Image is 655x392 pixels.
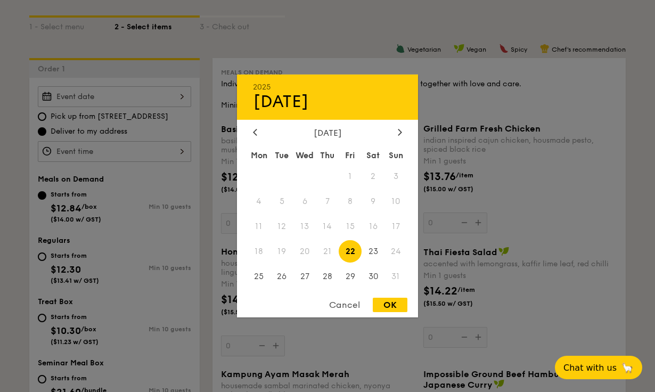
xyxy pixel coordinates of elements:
[563,363,617,373] span: Chat with us
[339,165,362,188] span: 1
[316,190,339,213] span: 7
[384,165,407,188] span: 3
[316,215,339,238] span: 14
[316,146,339,165] div: Thu
[248,146,271,165] div: Mon
[318,298,371,312] div: Cancel
[339,265,362,288] span: 29
[339,146,362,165] div: Fri
[271,146,293,165] div: Tue
[293,240,316,263] span: 20
[384,265,407,288] span: 31
[384,146,407,165] div: Sun
[316,265,339,288] span: 28
[621,362,634,374] span: 🦙
[362,146,384,165] div: Sat
[293,146,316,165] div: Wed
[384,240,407,263] span: 24
[271,190,293,213] span: 5
[248,215,271,238] span: 11
[271,240,293,263] span: 19
[384,190,407,213] span: 10
[384,215,407,238] span: 17
[293,190,316,213] span: 6
[362,265,384,288] span: 30
[555,356,642,379] button: Chat with us🦙
[248,265,271,288] span: 25
[271,265,293,288] span: 26
[293,265,316,288] span: 27
[253,128,402,138] div: [DATE]
[339,215,362,238] span: 15
[248,190,271,213] span: 4
[362,190,384,213] span: 9
[362,240,384,263] span: 23
[293,215,316,238] span: 13
[316,240,339,263] span: 21
[253,83,402,92] div: 2025
[271,215,293,238] span: 12
[362,165,384,188] span: 2
[339,190,362,213] span: 8
[362,215,384,238] span: 16
[339,240,362,263] span: 22
[253,92,402,112] div: [DATE]
[373,298,407,312] div: OK
[248,240,271,263] span: 18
